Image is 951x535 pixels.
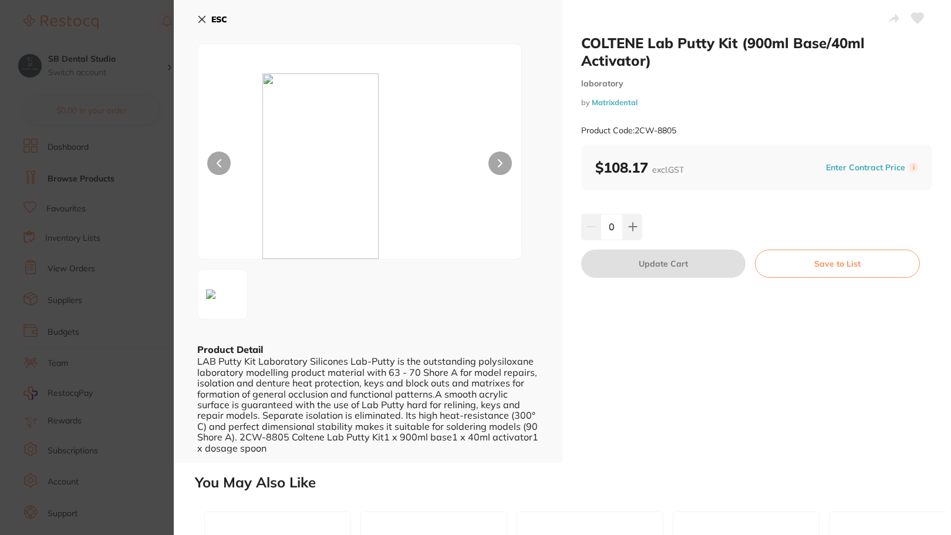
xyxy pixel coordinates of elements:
h2: You May Also Like [195,475,946,491]
b: ESC [211,14,227,25]
small: Product Code: 2CW-8805 [581,126,676,136]
span: excl. GST [652,164,684,175]
button: Enter Contract Price [822,162,909,173]
label: i [909,163,918,172]
small: laboratory [581,79,932,89]
img: Zw [262,73,457,259]
button: ESC [197,9,227,29]
a: Matrixdental [592,97,638,107]
img: Zw [201,285,220,304]
small: by [581,98,932,107]
div: LAB Putty Kit Laboratory Silicones Lab-Putty is the outstanding polysiloxane laboratory modelling... [197,356,539,453]
b: $108.17 [595,159,684,176]
h2: COLTENE Lab Putty Kit (900ml Base/40ml Activator) [581,34,932,69]
button: Save to List [755,250,920,278]
button: Update Cart [581,250,746,278]
b: Product Detail [197,344,263,355]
